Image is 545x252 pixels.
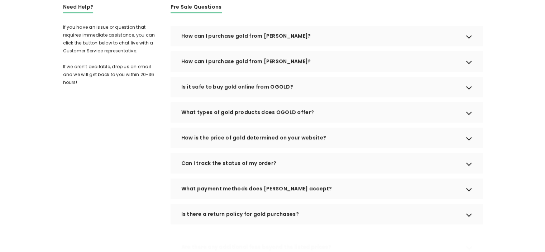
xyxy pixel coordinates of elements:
div: Is it safe to buy gold online from OGOLD? [171,77,482,97]
h3: Pre Sale Questions [171,3,222,13]
div: What payment methods does [PERSON_NAME] accept? [171,179,482,199]
div: Is there a return policy for gold purchases? [171,204,482,224]
div: Can I track the status of my order? [171,153,482,173]
div: How can I purchase gold from [PERSON_NAME]? [171,51,482,71]
div: How is the price of gold determined on your website? [171,128,482,148]
span: If you have an issue or question that requires immediate assistance, you can click the button bel... [63,24,155,85]
div: How can I purchase gold from [PERSON_NAME]? [171,26,482,46]
h3: Need Help? [63,3,94,13]
div: What types of gold products does OGOLD offer? [171,102,482,122]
